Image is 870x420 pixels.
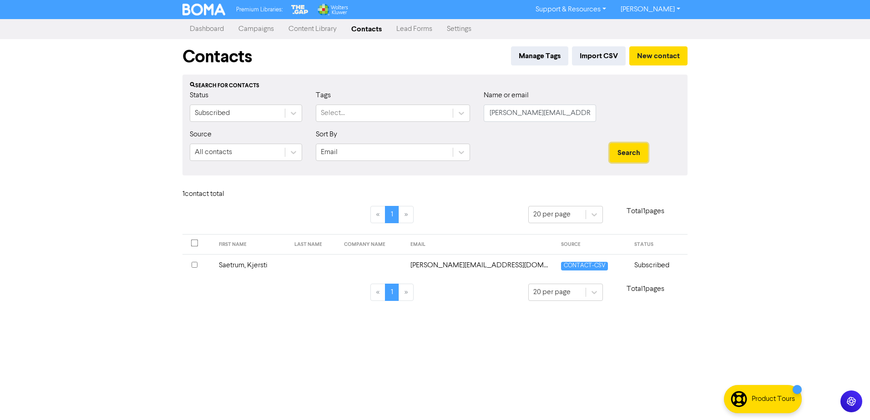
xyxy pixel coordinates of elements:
td: Subscribed [629,254,688,276]
div: Email [321,147,338,158]
a: Page 1 is your current page [385,284,399,301]
th: STATUS [629,235,688,255]
button: Manage Tags [511,46,568,65]
th: COMPANY NAME [339,235,405,255]
label: Sort By [316,129,337,140]
div: Search for contacts [190,82,680,90]
a: Settings [440,20,479,38]
button: Search [610,143,648,162]
label: Tags [316,90,331,101]
a: Support & Resources [528,2,613,17]
label: Source [190,129,212,140]
button: Import CSV [572,46,626,65]
th: EMAIL [405,235,556,255]
button: New contact [629,46,688,65]
a: Campaigns [231,20,281,38]
label: Name or email [484,90,529,101]
div: Select... [321,108,345,119]
iframe: Chat Widget [824,376,870,420]
img: The Gap [290,4,310,15]
div: 20 per page [533,287,571,298]
a: Dashboard [182,20,231,38]
span: CONTACT-CSV [561,262,607,270]
a: Page 1 is your current page [385,206,399,223]
div: Subscribed [195,108,230,119]
h1: Contacts [182,46,252,67]
td: k.saetrum@gmail.com [405,254,556,276]
th: LAST NAME [289,235,338,255]
th: FIRST NAME [213,235,289,255]
div: All contacts [195,147,232,158]
p: Total 1 pages [603,284,688,295]
a: Contacts [344,20,389,38]
p: Total 1 pages [603,206,688,217]
a: Content Library [281,20,344,38]
th: SOURCE [556,235,629,255]
span: Premium Libraries: [236,7,283,13]
img: BOMA Logo [182,4,225,15]
td: Saetrum, Kjersti [213,254,289,276]
a: [PERSON_NAME] [613,2,688,17]
img: Wolters Kluwer [317,4,348,15]
div: 20 per page [533,209,571,220]
label: Status [190,90,208,101]
h6: 1 contact total [182,190,255,199]
a: Lead Forms [389,20,440,38]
